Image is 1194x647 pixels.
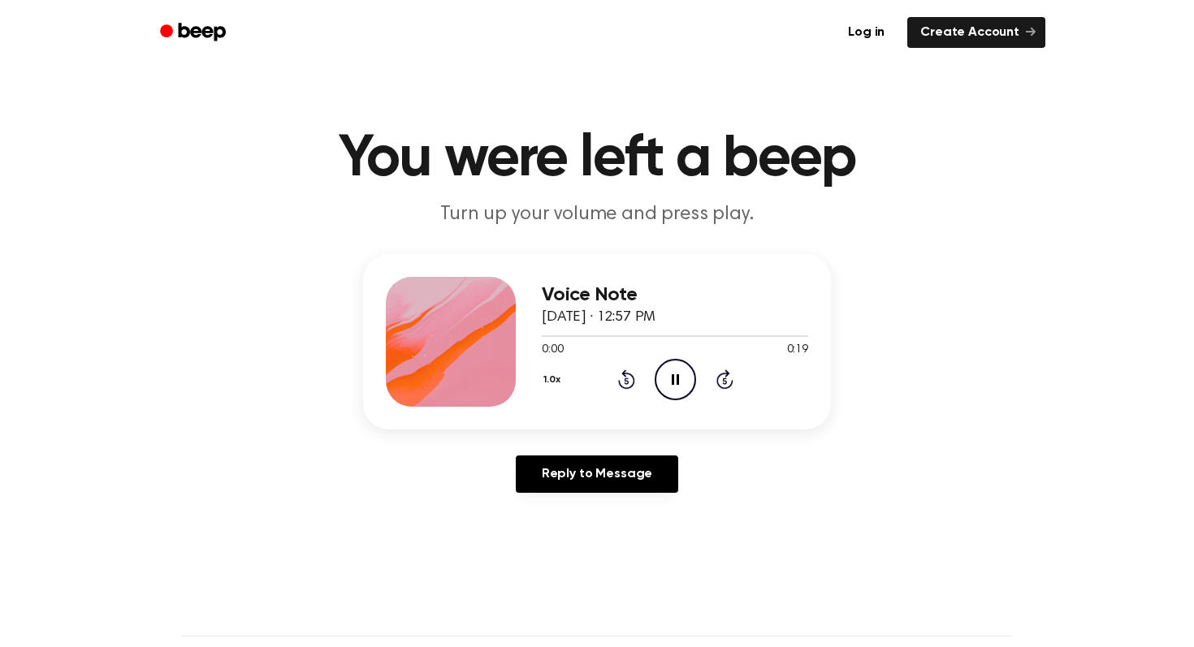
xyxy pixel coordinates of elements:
span: 0:19 [787,342,808,359]
h3: Voice Note [542,284,808,306]
p: Turn up your volume and press play. [285,201,909,228]
a: Reply to Message [516,455,678,493]
a: Create Account [907,17,1045,48]
a: Log in [835,17,898,48]
span: 0:00 [542,342,563,359]
h1: You were left a beep [181,130,1013,188]
span: [DATE] · 12:57 PM [542,310,655,325]
a: Beep [149,17,240,49]
button: 1.0x [542,366,567,394]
